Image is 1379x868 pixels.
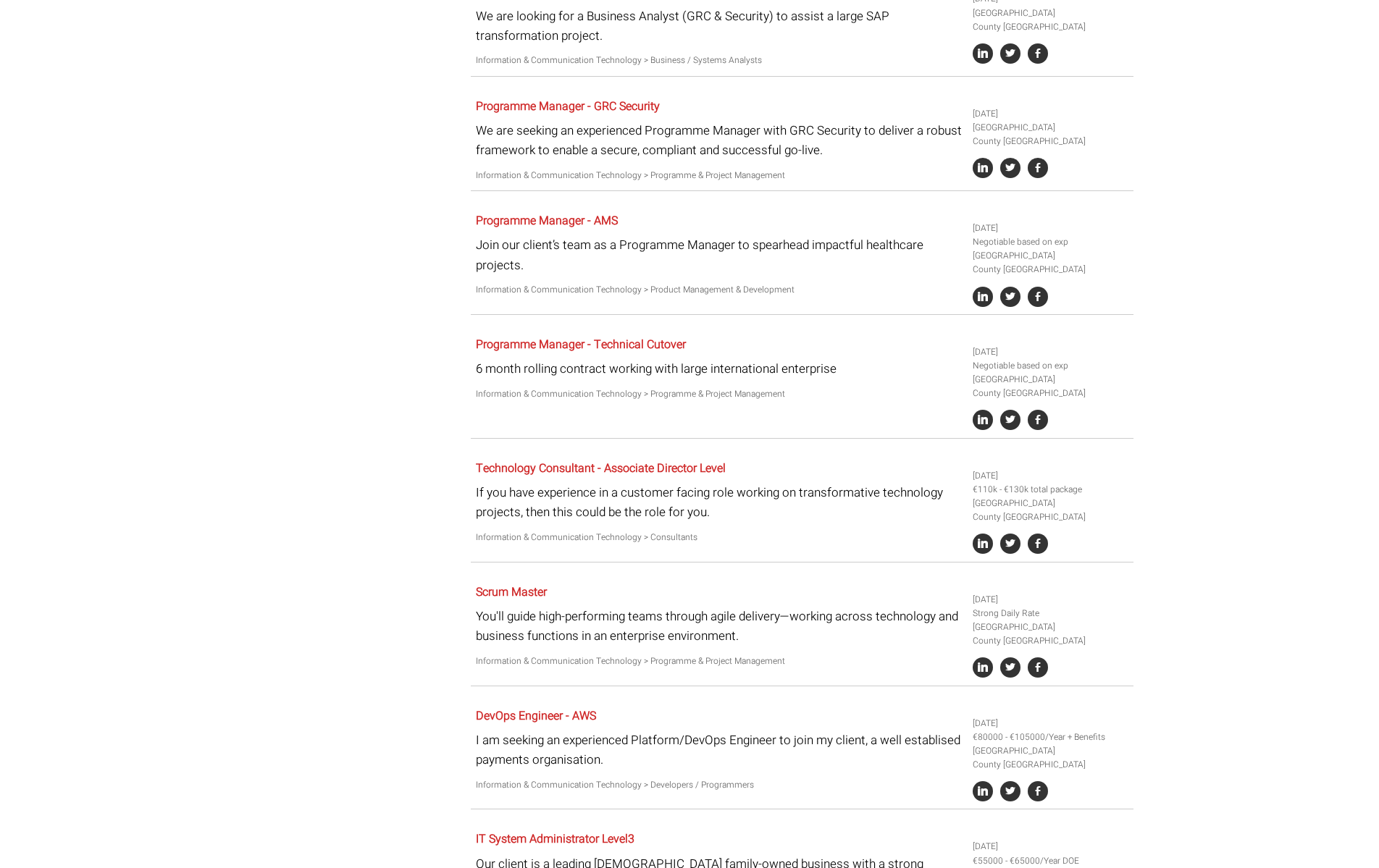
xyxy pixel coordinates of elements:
p: Information & Communication Technology > Programme & Project Management [476,654,962,668]
a: Programme Manager - AMS [476,212,618,229]
p: We are looking for a Business Analyst (GRC & Security) to assist a large SAP transformation project. [476,7,962,46]
li: Strong Daily Rate [973,607,1128,620]
p: Information & Communication Technology > Product Management & Development [476,283,962,297]
li: Negotiable based on exp [973,235,1128,249]
li: [DATE] [973,717,1128,730]
p: If you have experience in a customer facing role working on transformative technology projects, t... [476,483,962,522]
a: IT System Administrator Level3 [476,830,634,848]
p: Join our client’s team as a Programme Manager to spearhead impactful healthcare projects. [476,235,962,274]
a: Scrum Master [476,583,547,601]
p: Information & Communication Technology > Programme & Project Management [476,169,962,182]
p: Information & Communication Technology > Programme & Project Management [476,387,962,401]
a: Programme Manager - Technical Cutover [476,336,686,353]
li: €110k - €130k total package [973,483,1128,497]
li: [DATE] [973,222,1128,235]
p: We are seeking an experienced Programme Manager with GRC Security to deliver a robust framework t... [476,121,962,160]
li: Negotiable based on exp [973,359,1128,373]
li: [GEOGRAPHIC_DATA] County [GEOGRAPHIC_DATA] [973,249,1128,277]
li: [GEOGRAPHIC_DATA] County [GEOGRAPHIC_DATA] [973,121,1128,148]
a: Technology Consultant - Associate Director Level [476,460,726,477]
p: Information & Communication Technology > Business / Systems Analysts [476,54,962,67]
p: Information & Communication Technology > Developers / Programmers [476,778,962,792]
p: You'll guide high-performing teams through agile delivery—working across technology and business ... [476,607,962,646]
li: [GEOGRAPHIC_DATA] County [GEOGRAPHIC_DATA] [973,620,1128,648]
a: DevOps Engineer - AWS [476,707,596,725]
li: [DATE] [973,840,1128,854]
li: [DATE] [973,593,1128,607]
p: I am seeking an experienced Platform/DevOps Engineer to join my client, a well establised payment... [476,730,962,770]
li: €80000 - €105000/Year + Benefits [973,730,1128,744]
a: Programme Manager - GRC Security [476,98,660,115]
li: [GEOGRAPHIC_DATA] County [GEOGRAPHIC_DATA] [973,497,1128,524]
p: 6 month rolling contract working with large international enterprise [476,359,962,379]
li: [GEOGRAPHIC_DATA] County [GEOGRAPHIC_DATA] [973,7,1128,34]
li: [DATE] [973,345,1128,359]
li: [GEOGRAPHIC_DATA] County [GEOGRAPHIC_DATA] [973,373,1128,400]
li: [DATE] [973,107,1128,121]
p: Information & Communication Technology > Consultants [476,531,962,544]
li: [GEOGRAPHIC_DATA] County [GEOGRAPHIC_DATA] [973,744,1128,772]
li: €55000 - €65000/Year DOE [973,854,1128,868]
li: [DATE] [973,469,1128,483]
